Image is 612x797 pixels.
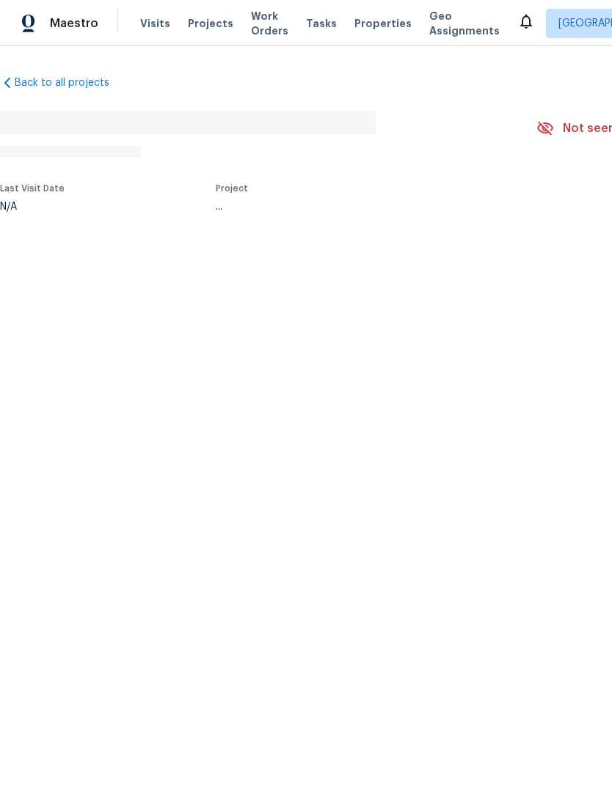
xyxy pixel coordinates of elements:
[188,16,233,31] span: Projects
[140,16,170,31] span: Visits
[429,9,500,38] span: Geo Assignments
[354,16,412,31] span: Properties
[50,16,98,31] span: Maestro
[216,202,498,212] div: ...
[216,184,248,193] span: Project
[306,18,337,29] span: Tasks
[251,9,288,38] span: Work Orders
